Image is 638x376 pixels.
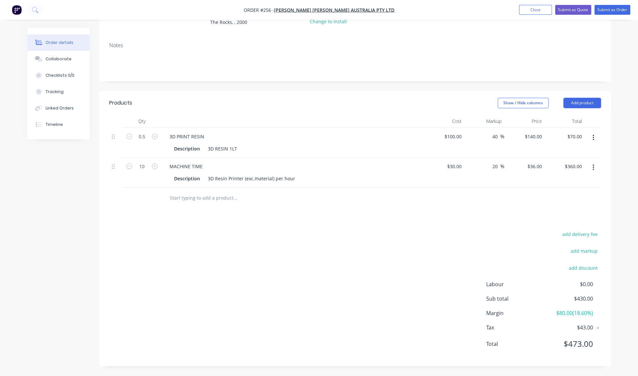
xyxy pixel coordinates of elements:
span: Total [486,340,545,348]
div: 3D PRINT RESIN [164,132,209,141]
div: Products [109,99,132,107]
span: % [500,133,504,140]
button: add delivery fee [559,230,601,239]
button: Add product [563,98,601,108]
span: Margin [486,309,545,317]
div: Qty [122,115,162,128]
button: Submit as Quote [555,5,591,15]
div: Description [171,174,203,183]
div: Tracking [46,89,64,95]
button: Close [519,5,552,15]
span: Labour [486,280,545,288]
span: $473.00 [545,338,593,350]
div: Total [545,115,585,128]
div: Markup [464,115,505,128]
div: Checklists 0/0 [46,72,74,78]
button: Checklists 0/0 [27,67,90,84]
div: Cost [424,115,464,128]
span: Sub total [486,295,545,303]
button: add discount [565,263,601,272]
div: 3D Resin Printer (exc.material) per hour [205,174,298,183]
div: MACHINE TIME [164,162,208,171]
div: Description [171,144,203,153]
div: Timeline [46,122,63,128]
div: Order details [46,40,73,46]
button: Change to install [307,17,350,26]
button: Order details [27,34,90,51]
button: Linked Orders [27,100,90,116]
button: add markup [567,247,601,255]
span: $43.00 [545,324,593,331]
div: The Rocks, , 2000 [210,18,264,27]
div: 3D RESIN 1LT [205,144,240,153]
span: Order #256 - [244,7,274,13]
button: Submit as Order [594,5,630,15]
span: $430.00 [545,295,593,303]
a: [PERSON_NAME] [PERSON_NAME] Australia Pty Ltd [274,7,394,13]
button: Timeline [27,116,90,133]
span: Tax [486,324,545,331]
span: $0.00 [545,280,593,288]
button: Tracking [27,84,90,100]
span: $80.00 ( 18.60 %) [545,309,593,317]
button: Collaborate [27,51,90,67]
div: Price [504,115,545,128]
button: Show / Hide columns [498,98,548,108]
div: Linked Orders [46,105,74,111]
div: Notes [109,42,601,49]
div: Collaborate [46,56,71,62]
input: Start typing to add a product... [169,191,301,205]
span: % [500,163,504,170]
img: Factory [12,5,22,15]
